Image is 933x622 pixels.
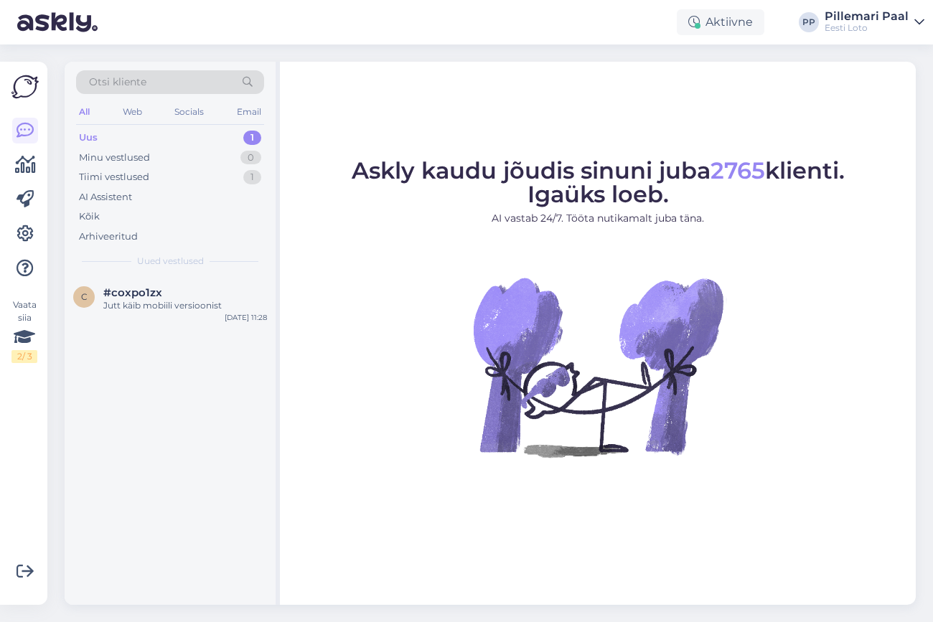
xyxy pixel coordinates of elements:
[79,131,98,145] div: Uus
[76,103,93,121] div: All
[89,75,146,90] span: Otsi kliente
[469,237,727,496] img: No Chat active
[103,299,267,312] div: Jutt käib mobiili versioonist
[825,11,909,22] div: Pillemari Paal
[825,11,924,34] a: Pillemari PaalEesti Loto
[81,291,88,302] span: c
[11,73,39,100] img: Askly Logo
[120,103,145,121] div: Web
[79,151,150,165] div: Minu vestlused
[11,298,37,363] div: Vaata siia
[243,170,261,184] div: 1
[352,211,845,226] p: AI vastab 24/7. Tööta nutikamalt juba täna.
[677,9,764,35] div: Aktiivne
[225,312,267,323] div: [DATE] 11:28
[799,12,819,32] div: PP
[11,350,37,363] div: 2 / 3
[352,156,845,208] span: Askly kaudu jõudis sinuni juba klienti. Igaüks loeb.
[79,170,149,184] div: Tiimi vestlused
[825,22,909,34] div: Eesti Loto
[79,209,100,224] div: Kõik
[711,156,765,184] span: 2765
[240,151,261,165] div: 0
[243,131,261,145] div: 1
[137,255,204,268] span: Uued vestlused
[103,286,162,299] span: #coxpo1zx
[79,190,132,204] div: AI Assistent
[172,103,207,121] div: Socials
[79,230,138,244] div: Arhiveeritud
[234,103,264,121] div: Email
